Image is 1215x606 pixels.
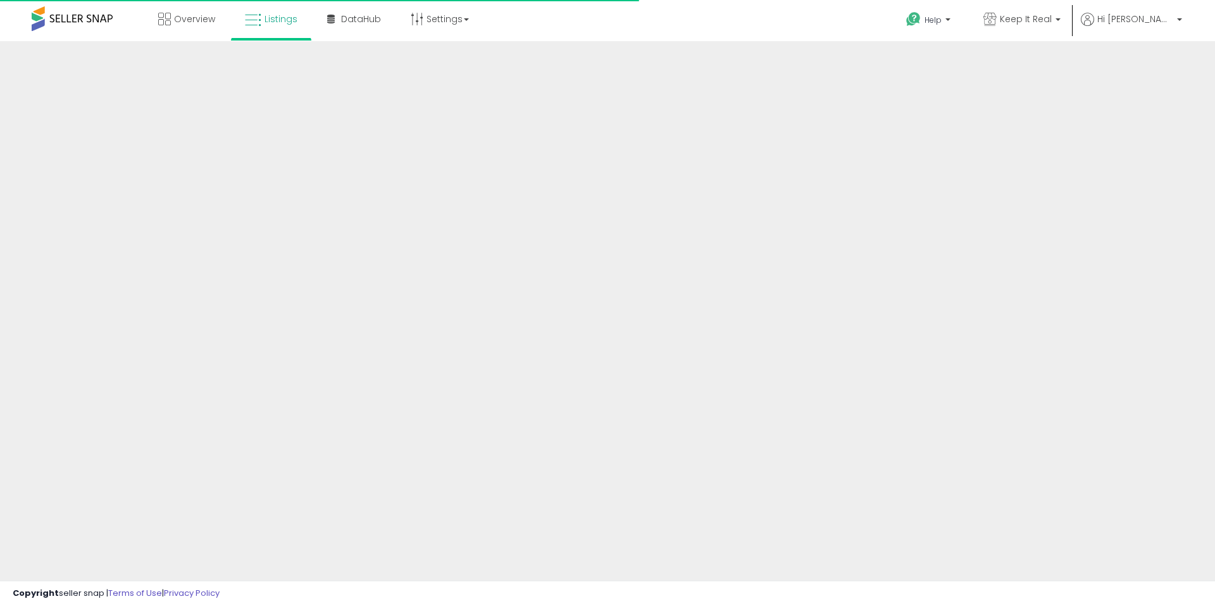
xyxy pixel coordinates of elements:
[1081,13,1182,41] a: Hi [PERSON_NAME]
[906,11,921,27] i: Get Help
[174,13,215,25] span: Overview
[1097,13,1173,25] span: Hi [PERSON_NAME]
[896,2,963,41] a: Help
[1000,13,1052,25] span: Keep It Real
[341,13,381,25] span: DataHub
[265,13,297,25] span: Listings
[925,15,942,25] span: Help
